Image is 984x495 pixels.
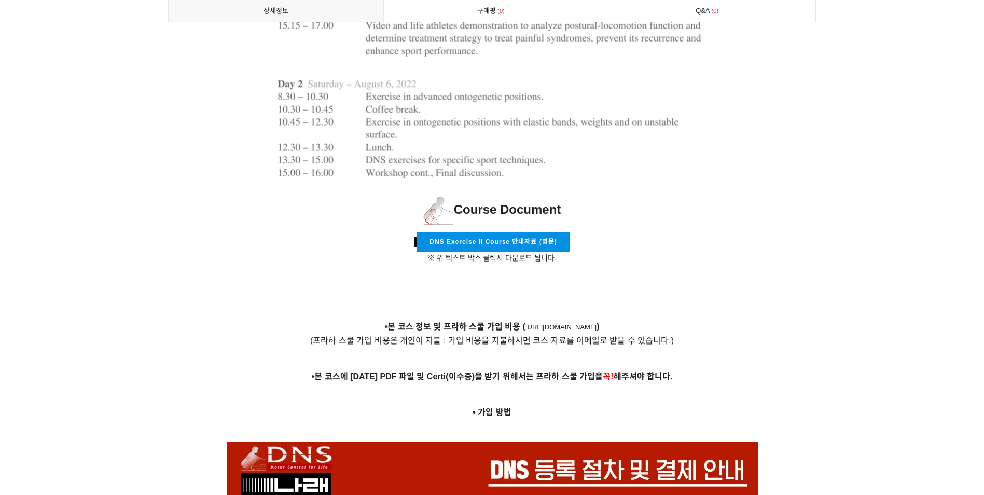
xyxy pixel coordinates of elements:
[496,6,506,17] span: 0
[417,232,570,252] a: DNS Exercise II Course 안내자료 (영문)
[423,196,454,225] img: 1597e3e65a0d2.png
[427,254,557,262] span: ※ 위 텍스트 박스 클릭시 다운로드 됩니다.
[312,372,673,381] strong: •본 코스에 [DATE] PDF 파일 및 Certi(이수증)을 받기 위해서는 프라하 스쿨 가입을 해주셔야 합니다.
[603,372,613,381] span: 꼭!
[710,6,720,17] span: 0
[597,322,599,331] strong: )
[310,336,674,345] span: (프라하 스쿨 가입 비용은 개인이 지불 : 가입 비용을 지불하시면 코스 자료를 이메일로 받을 수 있습니다.)
[384,322,525,331] strong: •본 코스 정보 및 프라하 스쿨 가입 비용 (
[597,323,599,331] a: )
[429,238,557,245] span: DNS Exercise II Course 안내자료 (영문)
[473,408,511,417] strong: • 가입 방법
[423,202,561,216] span: Course Document
[525,323,597,331] a: [URL][DOMAIN_NAME]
